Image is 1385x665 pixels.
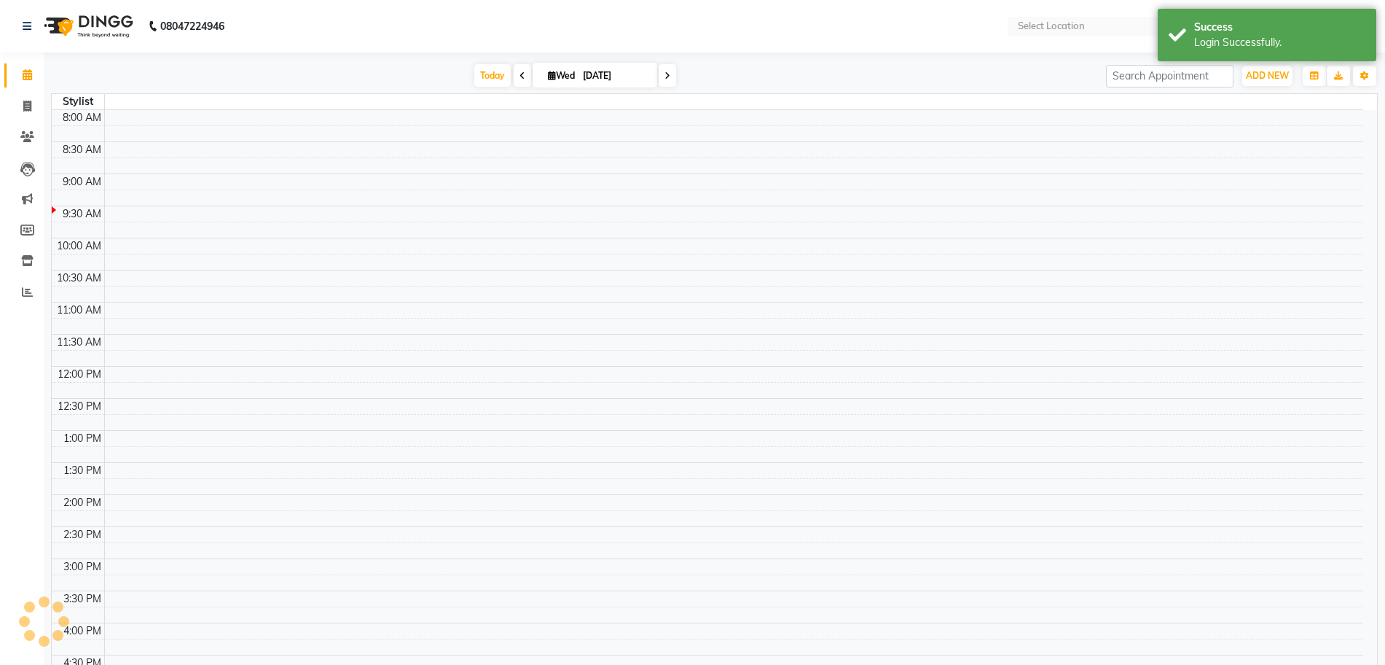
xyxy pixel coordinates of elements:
div: 8:00 AM [60,110,104,125]
span: Today [474,64,511,87]
div: 10:30 AM [54,271,104,286]
div: 1:00 PM [60,431,104,446]
div: Login Successfully. [1194,35,1365,50]
div: 11:00 AM [54,303,104,318]
span: ADD NEW [1246,70,1289,81]
div: 12:30 PM [55,399,104,414]
div: Stylist [52,94,104,109]
b: 08047224946 [160,6,224,47]
div: 12:00 PM [55,367,104,382]
input: 2025-09-03 [578,65,651,87]
div: 9:30 AM [60,206,104,222]
div: Success [1194,20,1365,35]
span: Wed [544,70,578,81]
input: Search Appointment [1106,65,1233,87]
div: 4:00 PM [60,623,104,639]
button: ADD NEW [1242,66,1292,86]
div: 1:30 PM [60,463,104,478]
div: Select Location [1018,19,1085,34]
div: 10:00 AM [54,238,104,254]
div: 8:30 AM [60,142,104,157]
div: 11:30 AM [54,335,104,350]
img: logo [37,6,137,47]
div: 2:30 PM [60,527,104,542]
div: 2:00 PM [60,495,104,510]
div: 9:00 AM [60,174,104,190]
div: 3:30 PM [60,591,104,607]
div: 3:00 PM [60,559,104,575]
